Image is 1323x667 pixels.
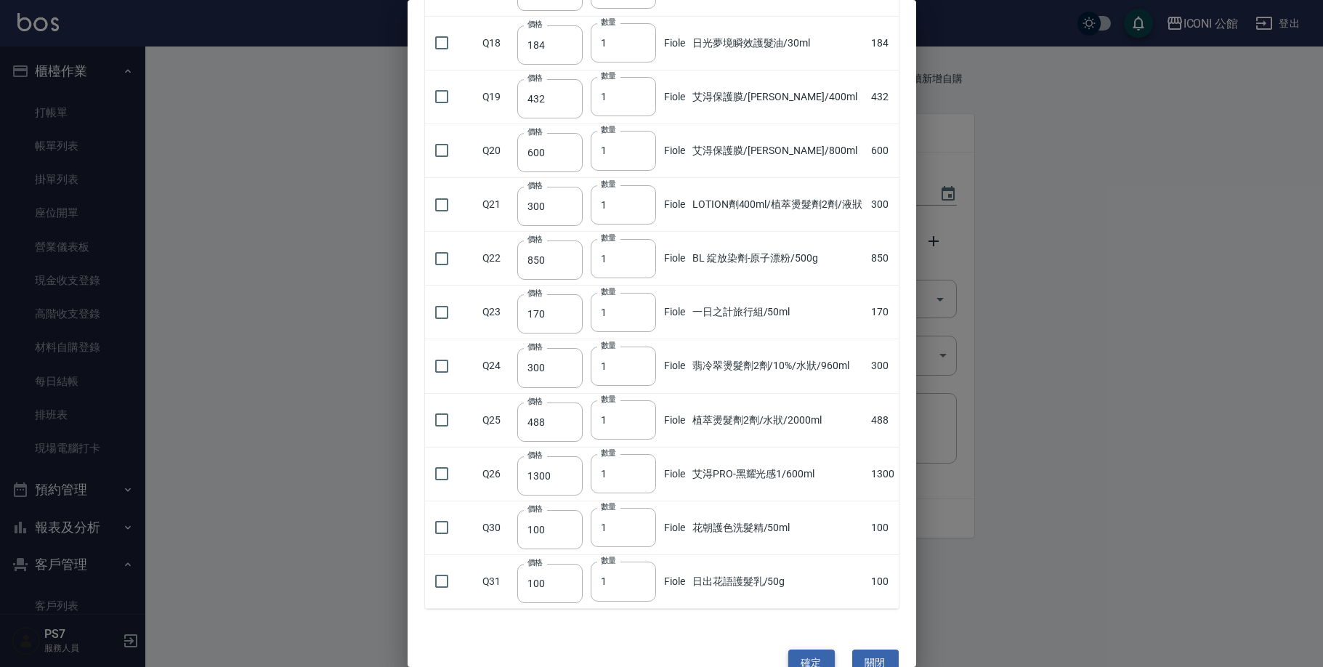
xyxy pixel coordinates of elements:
td: Fiole [660,286,689,339]
label: 數量 [601,555,616,566]
label: 數量 [601,501,616,512]
label: 價格 [527,234,543,245]
label: 價格 [527,450,543,461]
td: Fiole [660,124,689,177]
label: 價格 [527,288,543,299]
td: Fiole [660,70,689,124]
td: 100 [867,501,898,554]
td: Fiole [660,16,689,70]
td: Q18 [479,16,514,70]
label: 價格 [527,504,543,514]
label: 價格 [527,557,543,568]
label: 數量 [601,394,616,405]
td: 170 [867,286,898,339]
label: 數量 [601,286,616,297]
td: 300 [867,178,898,232]
label: 價格 [527,396,543,407]
td: 一日之計旅行組/50ml [689,286,867,339]
label: 價格 [527,180,543,191]
td: Q31 [479,554,514,608]
label: 數量 [601,233,616,243]
label: 數量 [601,448,616,458]
td: Fiole [660,393,689,447]
td: 翡冷翠燙髮劑2劑/10%/水狀/960ml [689,339,867,393]
td: 艾淂PRO-黑耀光感1/600ml [689,447,867,501]
label: 價格 [527,19,543,30]
td: Fiole [660,501,689,554]
td: BL 綻放染劑-原子漂粉/500g [689,232,867,286]
label: 數量 [601,124,616,135]
td: Q24 [479,339,514,393]
td: 1300 [867,447,898,501]
label: 數量 [601,17,616,28]
td: 艾淂保護膜/[PERSON_NAME]/800ml [689,124,867,177]
td: 日光夢境瞬效護髮油/30ml [689,16,867,70]
td: Q20 [479,124,514,177]
td: 600 [867,124,898,177]
td: 植萃燙髮劑2劑/水狀/2000ml [689,393,867,447]
label: 數量 [601,340,616,351]
td: 432 [867,70,898,124]
td: Q22 [479,232,514,286]
td: 300 [867,339,898,393]
td: 日出花語護髮乳/50g [689,554,867,608]
td: Fiole [660,178,689,232]
td: 488 [867,393,898,447]
td: Q25 [479,393,514,447]
td: LOTION劑400ml/植萃燙髮劑2劑/液狀 [689,178,867,232]
label: 價格 [527,341,543,352]
td: Q30 [479,501,514,554]
td: Fiole [660,232,689,286]
td: 艾淂保護膜/[PERSON_NAME]/400ml [689,70,867,124]
td: Q19 [479,70,514,124]
label: 價格 [527,126,543,137]
td: Fiole [660,339,689,393]
td: 184 [867,16,898,70]
td: 花朝護色洗髮精/50ml [689,501,867,554]
td: 850 [867,232,898,286]
td: Q23 [479,286,514,339]
td: 100 [867,554,898,608]
label: 價格 [527,73,543,84]
label: 數量 [601,179,616,190]
td: Q26 [479,447,514,501]
label: 數量 [601,70,616,81]
td: Fiole [660,447,689,501]
td: Q21 [479,178,514,232]
td: Fiole [660,554,689,608]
